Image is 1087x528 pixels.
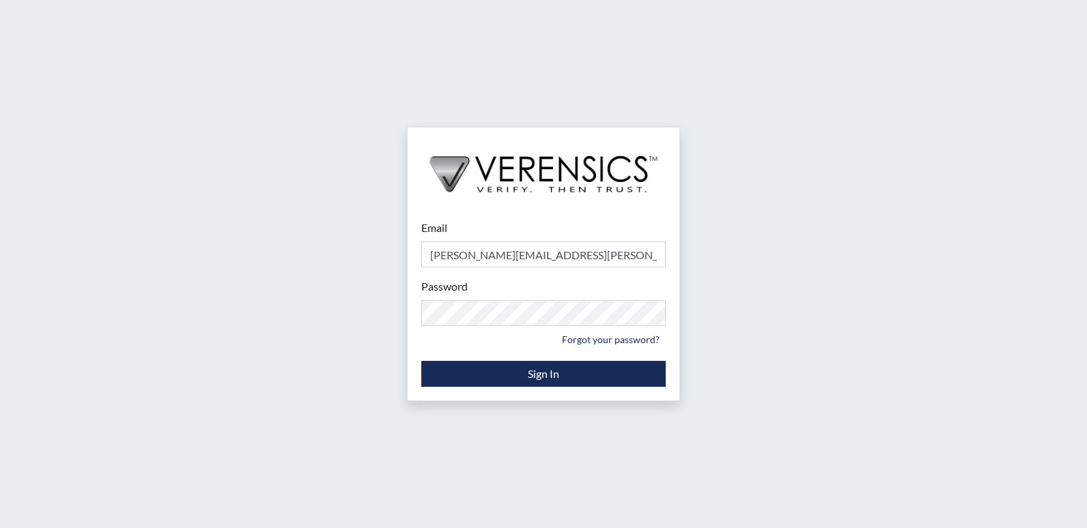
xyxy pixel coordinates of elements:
img: logo-wide-black.2aad4157.png [408,128,679,207]
label: Email [421,220,447,236]
label: Password [421,278,468,295]
a: Forgot your password? [556,329,666,350]
input: Email [421,241,666,267]
button: Sign In [421,361,666,387]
